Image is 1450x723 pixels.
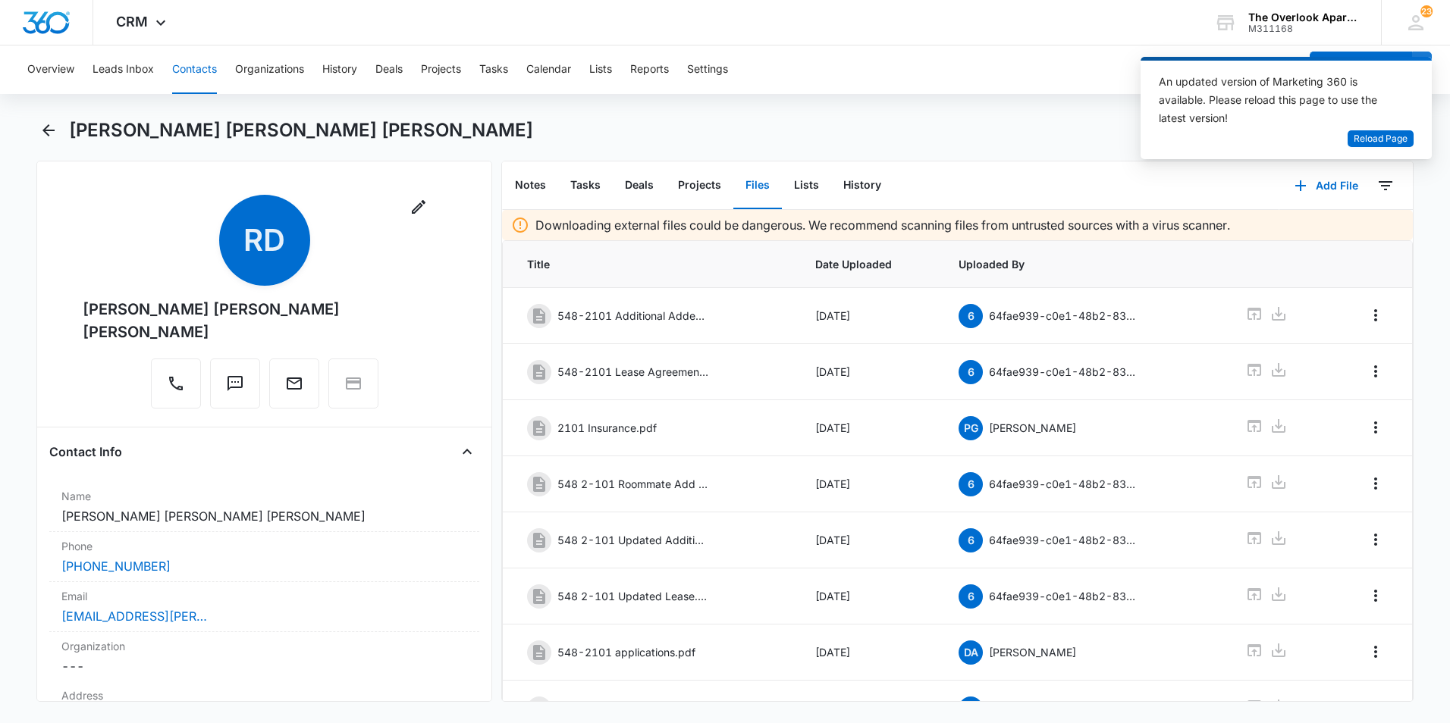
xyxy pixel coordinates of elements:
[269,382,319,395] a: Email
[959,360,983,384] span: 6
[613,162,666,209] button: Deals
[61,638,467,654] label: Organization
[557,588,709,604] p: 548 2-101 Updated Lease.pdf
[797,624,941,681] td: [DATE]
[151,382,201,395] a: Call
[1364,303,1388,327] button: Overflow Menu
[989,532,1141,548] p: 64fae939-c0e1-48b2-8362-5020b578f76b
[1364,359,1388,383] button: Overflow Menu
[421,45,461,94] button: Projects
[27,45,74,94] button: Overview
[630,45,669,94] button: Reports
[687,45,728,94] button: Settings
[269,358,319,408] button: Email
[959,256,1208,272] span: Uploaded By
[93,45,154,94] button: Leads Inbox
[61,687,467,703] label: Address
[1364,584,1388,608] button: Overflow Menu
[557,644,695,660] p: 548-2101 applications.pdf
[1159,73,1395,127] div: An updated version of Marketing 360 is available. Please reload this page to use the latest version!
[535,216,1230,234] p: Downloading external files could be dangerous. We recommend scanning files from untrusted sources...
[1373,174,1398,198] button: Filters
[989,308,1141,324] p: 64fae939-c0e1-48b2-8362-5020b578f76b
[116,14,148,30] span: CRM
[666,162,733,209] button: Projects
[1348,130,1414,148] button: Reload Page
[797,512,941,568] td: [DATE]
[322,45,357,94] button: History
[557,364,709,380] p: 548-2101 Lease Agreement.pdf
[526,45,571,94] button: Calendar
[503,162,558,209] button: Notes
[1364,640,1388,664] button: Overflow Menu
[49,582,479,632] div: Email[EMAIL_ADDRESS][PERSON_NAME][DOMAIN_NAME]
[1364,471,1388,496] button: Overflow Menu
[557,308,709,324] p: 548-2101 Additional Addendums.pdf
[49,482,479,532] div: Name[PERSON_NAME] [PERSON_NAME] [PERSON_NAME]
[558,162,613,209] button: Tasks
[172,45,217,94] button: Contacts
[83,298,446,343] div: [PERSON_NAME] [PERSON_NAME] [PERSON_NAME]
[797,568,941,624] td: [DATE]
[589,45,612,94] button: Lists
[557,420,657,436] p: 2101 Insurance.pdf
[49,443,122,461] h4: Contact Info
[989,476,1141,492] p: 64fae939-c0e1-48b2-8362-5020b578f76b
[797,456,941,512] td: [DATE]
[219,195,310,286] span: RD
[959,528,983,552] span: 6
[989,644,1076,660] p: [PERSON_NAME]
[1279,167,1373,204] button: Add File
[797,344,941,400] td: [DATE]
[1354,132,1408,146] span: Reload Page
[69,119,533,142] h1: [PERSON_NAME] [PERSON_NAME] [PERSON_NAME]
[61,507,467,525] dd: [PERSON_NAME] [PERSON_NAME] [PERSON_NAME]
[61,588,467,604] label: Email
[1310,52,1412,88] button: Add Contact
[959,696,983,721] span: PG
[959,640,983,665] span: DA
[61,488,467,504] label: Name
[989,364,1141,380] p: 64fae939-c0e1-48b2-8362-5020b578f76b
[989,588,1141,604] p: 64fae939-c0e1-48b2-8362-5020b578f76b
[989,700,1076,716] p: [PERSON_NAME]
[959,304,983,328] span: 6
[527,256,778,272] span: Title
[831,162,893,209] button: History
[210,382,260,395] a: Text
[375,45,403,94] button: Deals
[210,358,260,408] button: Text
[1420,5,1433,17] div: notifications count
[61,657,467,675] dd: ---
[455,440,479,464] button: Close
[1248,23,1359,34] div: account id
[782,162,831,209] button: Lists
[61,557,171,575] a: [PHONE_NUMBER]
[557,476,709,492] p: 548 2-101 Roommate Add Application.pdf
[61,538,467,554] label: Phone
[49,532,479,582] div: Phone[PHONE_NUMBER]
[1364,415,1388,440] button: Overflow Menu
[815,256,923,272] span: Date Uploaded
[1248,11,1359,23] div: account name
[797,288,941,344] td: [DATE]
[61,607,213,625] a: [EMAIL_ADDRESS][PERSON_NAME][DOMAIN_NAME]
[1364,696,1388,720] button: Overflow Menu
[1364,527,1388,552] button: Overflow Menu
[959,472,983,496] span: 6
[797,400,941,456] td: [DATE]
[235,45,304,94] button: Organizations
[959,584,983,609] span: 6
[959,416,983,440] span: PG
[733,162,782,209] button: Files
[989,420,1076,436] p: [PERSON_NAME]
[1420,5,1433,17] span: 23
[36,118,60,142] button: Back
[151,358,201,408] button: Call
[557,700,709,716] p: 548 2-101 Washer/Dryer Relinquish Addendum
[49,632,479,681] div: Organization---
[479,45,508,94] button: Tasks
[557,532,709,548] p: 548 2-101 Updated Additional Addendums.pdf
